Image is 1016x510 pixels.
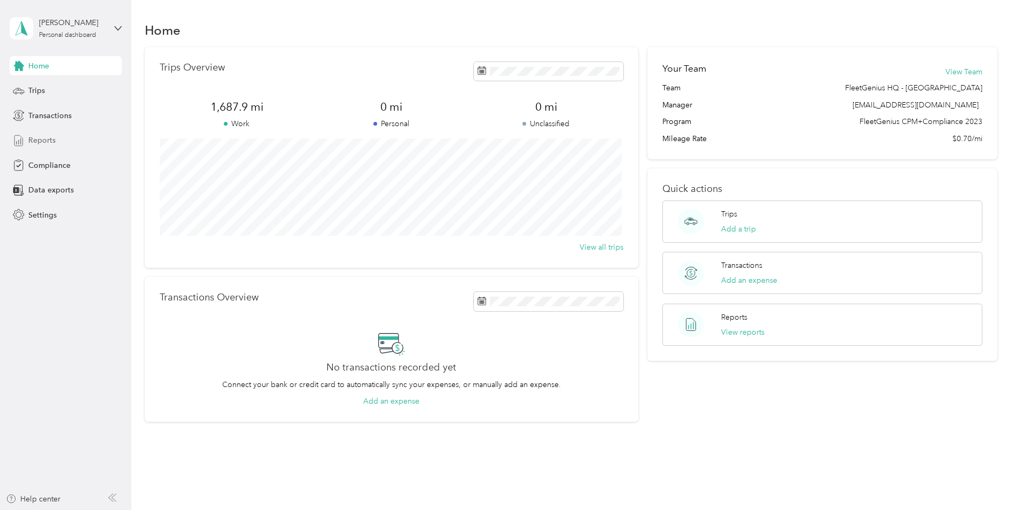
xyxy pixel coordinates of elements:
p: Unclassified [469,118,623,129]
h2: Your Team [662,62,706,75]
span: Program [662,116,691,127]
div: [PERSON_NAME] [39,17,106,28]
span: Transactions [28,110,72,121]
button: View reports [721,327,764,338]
span: Team [662,82,681,94]
span: 0 mi [469,99,623,114]
p: Quick actions [662,183,982,195]
p: Reports [721,312,747,323]
p: Connect your bank or credit card to automatically sync your expenses, or manually add an expense. [222,379,561,390]
p: Personal [314,118,468,129]
span: Settings [28,210,57,221]
span: $0.70/mi [952,133,982,144]
h2: No transactions recorded yet [326,362,456,373]
button: Add an expense [721,275,777,286]
span: Reports [28,135,56,146]
h1: Home [145,25,181,36]
span: 0 mi [314,99,468,114]
span: Data exports [28,184,74,196]
button: Add an expense [363,396,419,407]
button: View Team [945,66,982,78]
button: Add a trip [721,223,756,235]
p: Transactions [721,260,762,271]
span: Home [28,60,49,72]
p: Trips Overview [160,62,225,73]
span: Manager [662,99,692,111]
span: 1,687.9 mi [160,99,314,114]
p: Trips [721,208,737,220]
span: Mileage Rate [662,133,707,144]
iframe: Everlance-gr Chat Button Frame [956,450,1016,510]
span: [EMAIL_ADDRESS][DOMAIN_NAME] [853,101,979,110]
span: Trips [28,85,45,96]
button: Help center [6,493,60,505]
div: Personal dashboard [39,32,96,38]
button: View all trips [580,242,623,253]
span: FleetGenius CPM+Compliance 2023 [859,116,982,127]
p: Transactions Overview [160,292,259,303]
span: FleetGenius HQ - [GEOGRAPHIC_DATA] [845,82,982,94]
p: Work [160,118,314,129]
span: Compliance [28,160,71,171]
